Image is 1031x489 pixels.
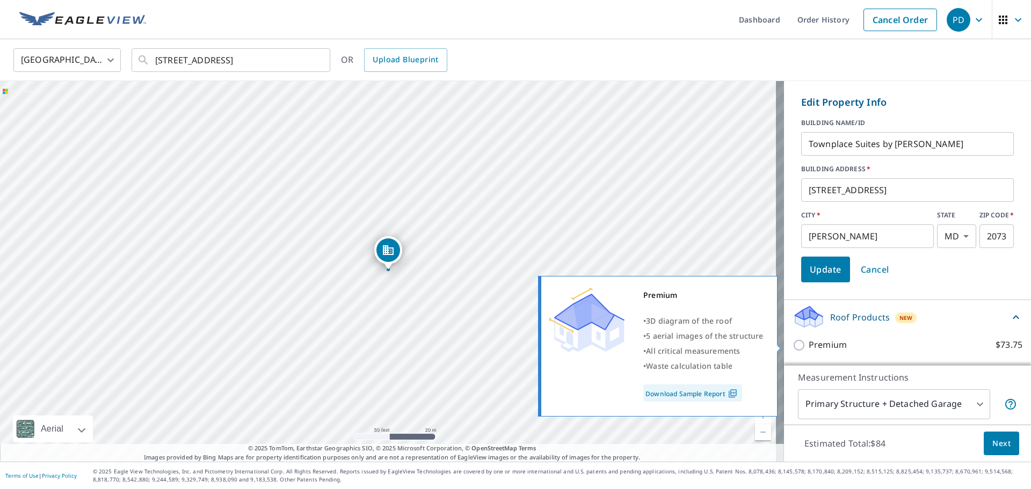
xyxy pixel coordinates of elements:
[984,432,1019,456] button: Next
[801,257,850,282] button: Update
[373,53,438,67] span: Upload Blueprint
[810,262,841,277] span: Update
[643,313,764,329] div: •
[38,415,67,442] div: Aerial
[643,288,764,303] div: Premium
[248,444,536,453] span: © 2025 TomTom, Earthstar Geographics SIO, © 2025 Microsoft Corporation, ©
[155,45,308,75] input: Search by address or latitude-longitude
[374,236,402,269] div: Dropped pin, building 1, Commercial property, 7804 Ferry Ave Clinton, MD 20735
[5,472,77,479] p: |
[801,164,1014,174] label: BUILDING ADDRESS
[646,316,732,326] span: 3D diagram of the roof
[945,231,959,242] em: MD
[549,288,625,352] img: Premium
[793,304,1022,330] div: Roof ProductsNew
[364,48,447,72] a: Upload Blueprint
[798,371,1017,384] p: Measurement Instructions
[646,331,763,341] span: 5 aerial images of the structure
[992,437,1011,450] span: Next
[755,424,771,440] a: Current Level 19, Zoom Out
[643,384,742,402] a: Download Sample Report
[798,389,990,419] div: Primary Structure + Detached Garage
[1004,398,1017,411] span: Your report will include the primary structure and a detached garage if one exists.
[996,338,1022,352] p: $73.75
[947,8,970,32] div: PD
[852,257,898,282] button: Cancel
[725,389,740,398] img: Pdf Icon
[13,45,121,75] div: [GEOGRAPHIC_DATA]
[899,313,913,322] span: New
[93,468,1026,484] p: © 2025 Eagle View Technologies, Inc. and Pictometry International Corp. All Rights Reserved. Repo...
[801,210,934,220] label: CITY
[643,344,764,359] div: •
[796,432,894,455] p: Estimated Total: $84
[42,472,77,479] a: Privacy Policy
[801,118,1014,128] label: BUILDING NAME/ID
[471,444,517,452] a: OpenStreetMap
[937,210,976,220] label: STATE
[19,12,146,28] img: EV Logo
[13,415,93,442] div: Aerial
[861,262,889,277] span: Cancel
[830,311,890,324] p: Roof Products
[341,48,447,72] div: OR
[643,359,764,374] div: •
[643,329,764,344] div: •
[809,338,847,352] p: Premium
[801,95,1014,110] p: Edit Property Info
[979,210,1014,220] label: ZIP CODE
[863,9,937,31] a: Cancel Order
[5,472,39,479] a: Terms of Use
[937,224,976,248] div: MD
[646,361,732,371] span: Waste calculation table
[646,346,740,356] span: All critical measurements
[519,444,536,452] a: Terms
